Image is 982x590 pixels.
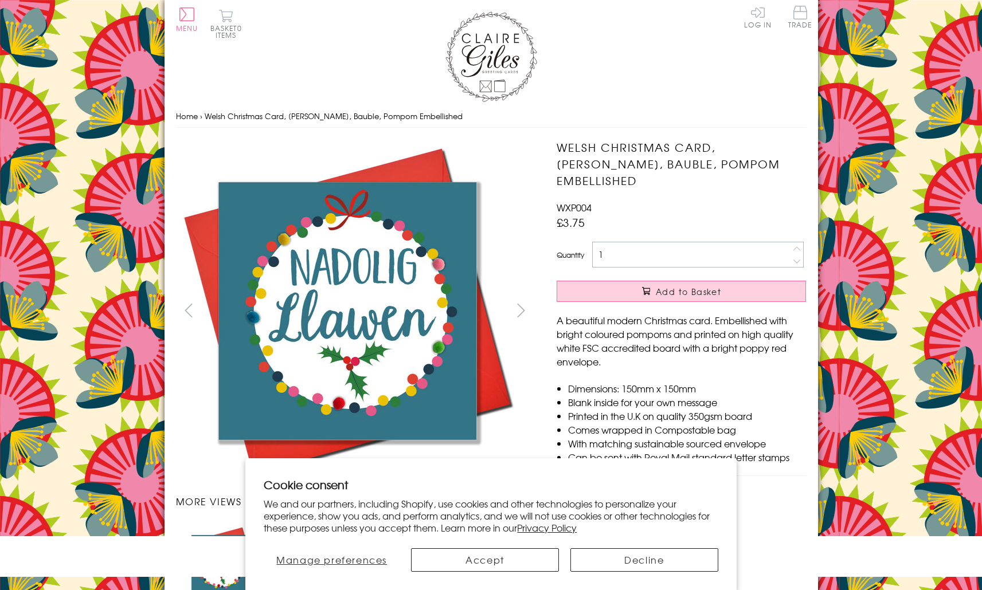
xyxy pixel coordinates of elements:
span: Menu [176,23,198,33]
img: Welsh Christmas Card, Nadolig Llawen, Bauble, Pompom Embellished [534,139,878,483]
a: Trade [788,6,812,30]
h2: Cookie consent [264,477,718,493]
button: prev [176,297,202,323]
p: We and our partners, including Shopify, use cookies and other technologies to personalize your ex... [264,498,718,533]
span: Add to Basket [656,286,721,297]
button: Add to Basket [557,281,806,302]
h1: Welsh Christmas Card, [PERSON_NAME], Bauble, Pompom Embellished [557,139,806,188]
img: Welsh Christmas Card, Nadolig Llawen, Bauble, Pompom Embellished [175,139,519,483]
button: Manage preferences [264,548,400,572]
h3: More views [176,494,534,508]
li: Can be sent with Royal Mail standard letter stamps [568,450,806,464]
button: Basket0 items [210,9,242,38]
span: Welsh Christmas Card, [PERSON_NAME], Bauble, Pompom Embellished [205,111,463,121]
img: Claire Giles Greetings Cards [445,11,537,102]
a: Log In [744,6,772,28]
nav: breadcrumbs [176,105,807,128]
p: A beautiful modern Christmas card. Embellished with bright coloured pompoms and printed on high q... [557,313,806,368]
span: WXP004 [557,200,592,214]
span: Manage preferences [276,553,387,567]
span: Trade [788,6,812,28]
label: Quantity [557,250,584,260]
li: Comes wrapped in Compostable bag [568,423,806,436]
li: Dimensions: 150mm x 150mm [568,381,806,395]
button: Accept [411,548,559,572]
li: Blank inside for your own message [568,395,806,409]
button: next [508,297,534,323]
span: £3.75 [557,214,585,230]
button: Decline [570,548,718,572]
li: Printed in the U.K on quality 350gsm board [568,409,806,423]
a: Home [176,111,198,121]
span: › [200,111,202,121]
span: 0 items [216,23,242,40]
button: Menu [176,7,198,32]
a: Privacy Policy [517,521,577,534]
li: With matching sustainable sourced envelope [568,436,806,450]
